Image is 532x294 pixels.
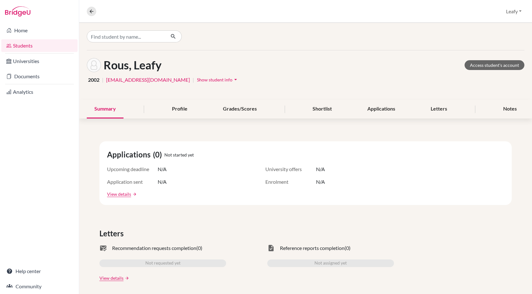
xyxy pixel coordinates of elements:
[5,6,30,16] img: Bridge-U
[107,191,131,197] a: View details
[197,77,232,82] span: Show student info
[102,76,104,84] span: |
[112,244,196,252] span: Recommendation requests completion
[1,280,78,293] a: Community
[1,70,78,83] a: Documents
[1,86,78,98] a: Analytics
[267,244,275,252] span: task
[305,100,339,118] div: Shortlist
[197,75,239,85] button: Show student infoarrow_drop_down
[153,149,164,160] span: (0)
[99,244,107,252] span: mark_email_read
[280,244,345,252] span: Reference reports completion
[1,265,78,278] a: Help center
[1,39,78,52] a: Students
[1,24,78,37] a: Home
[496,100,524,118] div: Notes
[316,165,325,173] span: N/A
[465,60,524,70] a: Access student's account
[88,76,99,84] span: 2002
[193,76,194,84] span: |
[265,178,316,186] span: Enrolment
[99,275,123,281] a: View details
[123,276,129,280] a: arrow_forward
[503,5,524,17] button: Leafy
[107,165,158,173] span: Upcoming deadline
[107,178,158,186] span: Application sent
[314,259,347,267] span: Not assigned yet
[87,100,123,118] div: Summary
[215,100,264,118] div: Grades/Scores
[164,151,194,158] span: Not started yet
[265,165,316,173] span: University offers
[145,259,180,267] span: Not requested yet
[345,244,351,252] span: (0)
[232,76,239,83] i: arrow_drop_down
[158,165,167,173] span: N/A
[106,76,190,84] a: [EMAIL_ADDRESS][DOMAIN_NAME]
[104,58,161,72] h1: Rous, Leafy
[107,149,153,160] span: Applications
[164,100,195,118] div: Profile
[316,178,325,186] span: N/A
[158,178,167,186] span: N/A
[1,55,78,67] a: Universities
[99,228,126,239] span: Letters
[87,30,165,42] input: Find student by name...
[131,192,137,196] a: arrow_forward
[87,58,101,72] img: Leafy Rous's avatar
[196,244,202,252] span: (0)
[360,100,403,118] div: Applications
[423,100,455,118] div: Letters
